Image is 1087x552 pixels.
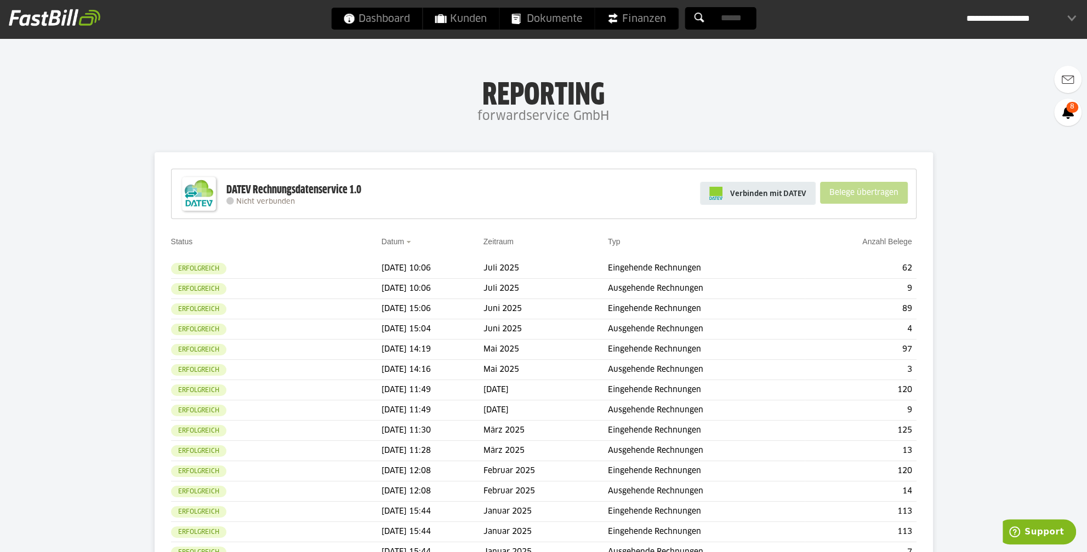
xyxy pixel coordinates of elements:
[382,237,404,246] a: Datum
[382,319,483,340] td: [DATE] 15:04
[435,8,487,30] span: Kunden
[805,400,916,421] td: 9
[608,299,805,319] td: Eingehende Rechnungen
[236,198,295,205] span: Nicht verbunden
[608,279,805,299] td: Ausgehende Rechnungen
[608,400,805,421] td: Ausgehende Rechnungen
[483,441,608,461] td: März 2025
[382,360,483,380] td: [DATE] 14:16
[171,263,226,274] sl-badge: Erfolgreich
[171,364,226,376] sl-badge: Erfolgreich
[805,360,916,380] td: 3
[171,506,226,517] sl-badge: Erfolgreich
[483,299,608,319] td: Juni 2025
[805,461,916,481] td: 120
[805,299,916,319] td: 89
[171,425,226,436] sl-badge: Erfolgreich
[483,421,608,441] td: März 2025
[483,481,608,502] td: Februar 2025
[382,340,483,360] td: [DATE] 14:19
[608,522,805,542] td: Eingehende Rechnungen
[483,340,608,360] td: Mai 2025
[171,283,226,295] sl-badge: Erfolgreich
[608,258,805,279] td: Eingehende Rechnungen
[805,421,916,441] td: 125
[608,237,621,246] a: Typ
[171,324,226,335] sl-badge: Erfolgreich
[483,502,608,522] td: Januar 2025
[483,461,608,481] td: Februar 2025
[805,441,916,461] td: 13
[805,481,916,502] td: 14
[805,258,916,279] td: 62
[483,237,514,246] a: Zeitraum
[171,384,226,396] sl-badge: Erfolgreich
[730,188,806,199] span: Verbinden mit DATEV
[382,441,483,461] td: [DATE] 11:28
[483,319,608,340] td: Juni 2025
[9,9,100,26] img: fastbill_logo_white.png
[483,279,608,299] td: Juli 2025
[382,299,483,319] td: [DATE] 15:06
[382,400,483,421] td: [DATE] 11:49
[483,400,608,421] td: [DATE]
[608,502,805,522] td: Eingehende Rechnungen
[382,522,483,542] td: [DATE] 15:44
[805,279,916,299] td: 9
[171,344,226,355] sl-badge: Erfolgreich
[607,8,666,30] span: Finanzen
[110,77,977,106] h1: Reporting
[343,8,410,30] span: Dashboard
[382,502,483,522] td: [DATE] 15:44
[483,258,608,279] td: Juli 2025
[382,258,483,279] td: [DATE] 10:06
[382,421,483,441] td: [DATE] 11:30
[862,237,912,246] a: Anzahl Belege
[177,172,221,216] img: DATEV-Datenservice Logo
[226,183,361,197] div: DATEV Rechnungsdatenservice 1.0
[171,445,226,457] sl-badge: Erfolgreich
[608,461,805,481] td: Eingehende Rechnungen
[423,8,499,30] a: Kunden
[382,461,483,481] td: [DATE] 12:08
[1003,519,1076,547] iframe: Öffnet ein Widget, in dem Sie weitere Informationen finden
[483,380,608,400] td: [DATE]
[700,182,816,205] a: Verbinden mit DATEV
[805,340,916,360] td: 97
[608,380,805,400] td: Eingehende Rechnungen
[595,8,678,30] a: Finanzen
[171,486,226,497] sl-badge: Erfolgreich
[483,360,608,380] td: Mai 2025
[805,380,916,400] td: 120
[499,8,594,30] a: Dokumente
[511,8,582,30] span: Dokumente
[331,8,422,30] a: Dashboard
[382,380,483,400] td: [DATE] 11:49
[171,405,226,416] sl-badge: Erfolgreich
[608,340,805,360] td: Eingehende Rechnungen
[406,241,413,243] img: sort_desc.gif
[171,303,226,315] sl-badge: Erfolgreich
[382,481,483,502] td: [DATE] 12:08
[805,319,916,340] td: 4
[171,237,193,246] a: Status
[805,502,916,522] td: 113
[608,421,805,441] td: Eingehende Rechnungen
[171,465,226,477] sl-badge: Erfolgreich
[608,441,805,461] td: Ausgehende Rechnungen
[820,182,908,204] sl-button: Belege übertragen
[608,360,805,380] td: Ausgehende Rechnungen
[608,481,805,502] td: Ausgehende Rechnungen
[483,522,608,542] td: Januar 2025
[382,279,483,299] td: [DATE] 10:06
[171,526,226,538] sl-badge: Erfolgreich
[608,319,805,340] td: Ausgehende Rechnungen
[1066,102,1078,113] span: 8
[709,187,722,200] img: pi-datev-logo-farbig-24.svg
[1054,99,1082,126] a: 8
[805,522,916,542] td: 113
